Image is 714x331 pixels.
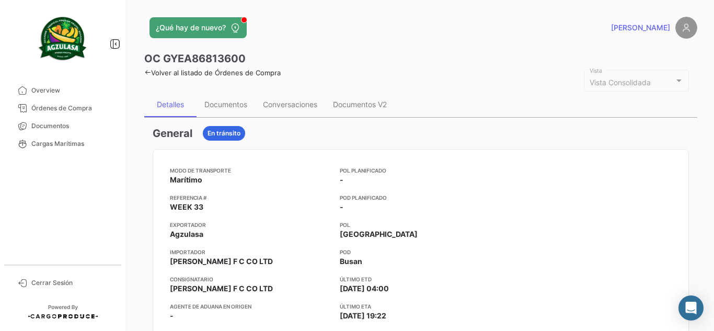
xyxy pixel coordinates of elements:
[31,86,113,95] span: Overview
[31,121,113,131] span: Documentos
[8,82,117,99] a: Overview
[157,100,184,109] div: Detalles
[149,17,247,38] button: ¿Qué hay de nuevo?
[340,275,501,283] app-card-info-title: Último ETD
[170,193,331,202] app-card-info-title: Referencia #
[170,302,331,311] app-card-info-title: Agente de Aduana en Origen
[170,283,273,294] span: [PERSON_NAME] F C CO LTD
[208,129,240,138] span: En tránsito
[31,278,113,288] span: Cerrar Sesión
[340,202,343,212] span: -
[170,229,203,239] span: Agzulasa
[204,100,247,109] div: Documentos
[170,166,331,175] app-card-info-title: Modo de Transporte
[333,100,387,109] div: Documentos V2
[340,311,386,321] span: [DATE] 19:22
[8,135,117,153] a: Cargas Marítimas
[340,166,501,175] app-card-info-title: POL Planificado
[31,104,113,113] span: Órdenes de Compra
[340,175,343,185] span: -
[340,221,501,229] app-card-info-title: POL
[340,302,501,311] app-card-info-title: Último ETA
[170,248,331,256] app-card-info-title: Importador
[675,17,697,39] img: placeholder-user.png
[611,22,670,33] span: [PERSON_NAME]
[170,311,174,321] span: -
[37,13,89,65] img: agzulasa-logo.png
[170,256,273,267] span: [PERSON_NAME] F C CO LTD
[31,139,113,149] span: Cargas Marítimas
[144,51,246,66] h3: OC GYEA86813600
[340,248,501,256] app-card-info-title: POD
[170,175,202,185] span: Marítimo
[8,99,117,117] a: Órdenes de Compra
[170,275,331,283] app-card-info-title: Consignatario
[8,117,117,135] a: Documentos
[263,100,317,109] div: Conversaciones
[340,283,389,294] span: [DATE] 04:00
[170,202,203,212] span: WEEK 33
[590,78,651,87] mat-select-trigger: Vista Consolidada
[156,22,226,33] span: ¿Qué hay de nuevo?
[678,295,704,321] div: Abrir Intercom Messenger
[144,69,281,77] a: Volver al listado de Órdenes de Compra
[340,256,362,267] span: Busan
[153,126,192,141] h3: General
[170,221,331,229] app-card-info-title: Exportador
[340,193,501,202] app-card-info-title: POD Planificado
[340,229,418,239] span: [GEOGRAPHIC_DATA]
